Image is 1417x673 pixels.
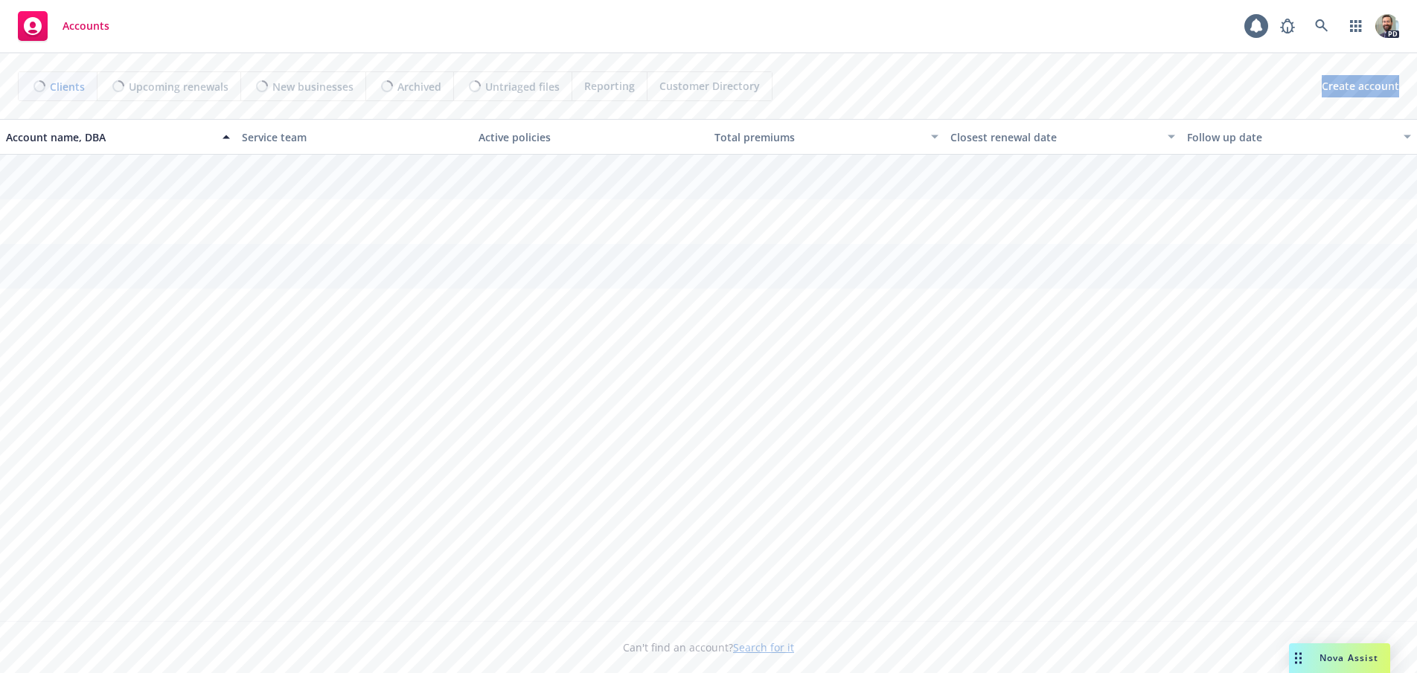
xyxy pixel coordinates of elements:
div: Service team [242,129,466,145]
span: Accounts [63,20,109,32]
a: Report a Bug [1273,11,1302,41]
button: Active policies [473,119,708,155]
div: Closest renewal date [950,129,1158,145]
span: Customer Directory [659,78,760,94]
div: Drag to move [1289,643,1308,673]
span: Nova Assist [1320,651,1378,664]
div: Active policies [479,129,703,145]
a: Search [1307,11,1337,41]
button: Total premiums [708,119,944,155]
span: Can't find an account? [623,640,794,655]
button: Follow up date [1181,119,1417,155]
span: Archived [397,79,441,94]
a: Accounts [12,5,115,47]
div: Account name, DBA [6,129,214,145]
span: Untriaged files [485,79,560,94]
span: Create account [1322,72,1399,100]
div: Total premiums [714,129,922,145]
a: Create account [1322,75,1399,97]
button: Service team [236,119,472,155]
img: photo [1375,14,1399,38]
span: Reporting [584,78,635,94]
span: New businesses [272,79,354,94]
span: Upcoming renewals [129,79,228,94]
span: Clients [50,79,85,94]
button: Nova Assist [1289,643,1390,673]
a: Switch app [1341,11,1371,41]
button: Closest renewal date [944,119,1180,155]
div: Follow up date [1187,129,1395,145]
a: Search for it [733,640,794,654]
